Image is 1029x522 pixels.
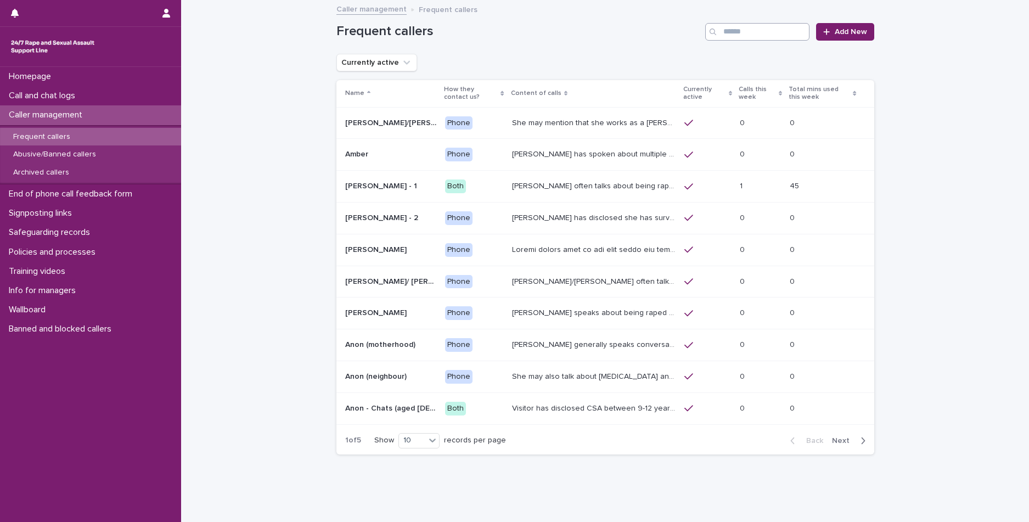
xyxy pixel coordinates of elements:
p: Calls this week [739,83,776,104]
tr: Anon (neighbour)Anon (neighbour) PhoneShe may also talk about [MEDICAL_DATA] and about currently ... [336,361,874,392]
button: Back [781,436,828,446]
p: 1 of 5 [336,427,370,454]
p: Frequent callers [4,132,79,142]
tr: Anon (motherhood)Anon (motherhood) Phone[PERSON_NAME] generally speaks conversationally about man... [336,329,874,361]
tr: [PERSON_NAME] - 1[PERSON_NAME] - 1 Both[PERSON_NAME] often talks about being raped a night before... [336,171,874,203]
p: 1 [740,179,745,191]
p: Visitor has disclosed CSA between 9-12 years of age involving brother in law who lifted them out ... [512,402,678,413]
p: Name [345,87,364,99]
tr: AmberAmber Phone[PERSON_NAME] has spoken about multiple experiences of [MEDICAL_DATA]. [PERSON_NA... [336,139,874,171]
p: 0 [790,306,797,318]
p: 0 [790,275,797,287]
p: 0 [740,306,747,318]
p: She may mention that she works as a Nanny, looking after two children. Abbie / Emily has let us k... [512,116,678,128]
div: Phone [445,243,473,257]
p: Caller generally speaks conversationally about many different things in her life and rarely speak... [512,338,678,350]
p: Show [374,436,394,445]
p: [PERSON_NAME] - 2 [345,211,420,223]
div: Phone [445,370,473,384]
p: Content of calls [511,87,561,99]
div: Phone [445,148,473,161]
p: 0 [740,338,747,350]
div: Both [445,179,466,193]
p: Training videos [4,266,74,277]
p: [PERSON_NAME]/ [PERSON_NAME] [345,275,439,287]
div: 10 [399,435,425,446]
p: 0 [790,243,797,255]
p: Andrew shared that he has been raped and beaten by a group of men in or near his home twice withi... [512,243,678,255]
tr: [PERSON_NAME][PERSON_NAME] Phone[PERSON_NAME] speaks about being raped and abused by the police a... [336,298,874,329]
button: Currently active [336,54,417,71]
p: [PERSON_NAME] [345,306,409,318]
div: Phone [445,116,473,130]
p: 0 [740,402,747,413]
p: Amy often talks about being raped a night before or 2 weeks ago or a month ago. She also makes re... [512,179,678,191]
p: [PERSON_NAME] [345,243,409,255]
p: 0 [740,116,747,128]
p: 0 [790,211,797,223]
p: She may also talk about child sexual abuse and about currently being physically disabled. She has... [512,370,678,381]
p: Anon (motherhood) [345,338,418,350]
p: Caller management [4,110,91,120]
span: Back [800,437,823,445]
p: Amy has disclosed she has survived two rapes, one in the UK and the other in Australia in 2013. S... [512,211,678,223]
p: 0 [790,338,797,350]
button: Next [828,436,874,446]
p: 0 [790,370,797,381]
a: Add New [816,23,874,41]
div: Phone [445,306,473,320]
p: Anon (neighbour) [345,370,409,381]
p: Amber [345,148,370,159]
h1: Frequent callers [336,24,701,40]
p: Amber has spoken about multiple experiences of sexual abuse. Amber told us she is now 18 (as of 0... [512,148,678,159]
span: Add New [835,28,867,36]
tr: [PERSON_NAME][PERSON_NAME] PhoneLoremi dolors amet co adi elit seddo eiu tempor in u labor et dol... [336,234,874,266]
p: Call and chat logs [4,91,84,101]
div: Phone [445,338,473,352]
p: Total mins used this week [789,83,850,104]
tr: Anon - Chats (aged [DEMOGRAPHIC_DATA])Anon - Chats (aged [DEMOGRAPHIC_DATA]) BothVisitor has disc... [336,392,874,424]
p: 45 [790,179,801,191]
p: 0 [740,370,747,381]
tr: [PERSON_NAME] - 2[PERSON_NAME] - 2 Phone[PERSON_NAME] has disclosed she has survived two rapes, o... [336,202,874,234]
tr: [PERSON_NAME]/ [PERSON_NAME][PERSON_NAME]/ [PERSON_NAME] Phone[PERSON_NAME]/[PERSON_NAME] often t... [336,266,874,298]
p: Anon - Chats (aged 16 -17) [345,402,439,413]
p: Signposting links [4,208,81,218]
p: 0 [740,243,747,255]
span: Next [832,437,856,445]
a: Caller management [336,2,407,15]
p: How they contact us? [444,83,498,104]
input: Search [705,23,809,41]
div: Phone [445,211,473,225]
p: 0 [790,148,797,159]
p: Wallboard [4,305,54,315]
div: Phone [445,275,473,289]
tr: [PERSON_NAME]/[PERSON_NAME] (Anon/'I don't know'/'I can't remember')[PERSON_NAME]/[PERSON_NAME] (... [336,107,874,139]
p: Anna/Emma often talks about being raped at gunpoint at the age of 13/14 by her ex-partner, aged 1... [512,275,678,287]
p: Abusive/Banned callers [4,150,105,159]
p: 0 [740,211,747,223]
p: 0 [740,275,747,287]
p: Caller speaks about being raped and abused by the police and her ex-husband of 20 years. She has ... [512,306,678,318]
p: Abbie/Emily (Anon/'I don't know'/'I can't remember') [345,116,439,128]
p: 0 [740,148,747,159]
p: Frequent callers [419,3,477,15]
p: [PERSON_NAME] - 1 [345,179,419,191]
p: Homepage [4,71,60,82]
img: rhQMoQhaT3yELyF149Cw [9,36,97,58]
p: Info for managers [4,285,85,296]
p: Policies and processes [4,247,104,257]
div: Both [445,402,466,416]
p: Safeguarding records [4,227,99,238]
p: 0 [790,116,797,128]
p: Currently active [683,83,726,104]
p: records per page [444,436,506,445]
p: 0 [790,402,797,413]
p: End of phone call feedback form [4,189,141,199]
p: Archived callers [4,168,78,177]
p: Banned and blocked callers [4,324,120,334]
